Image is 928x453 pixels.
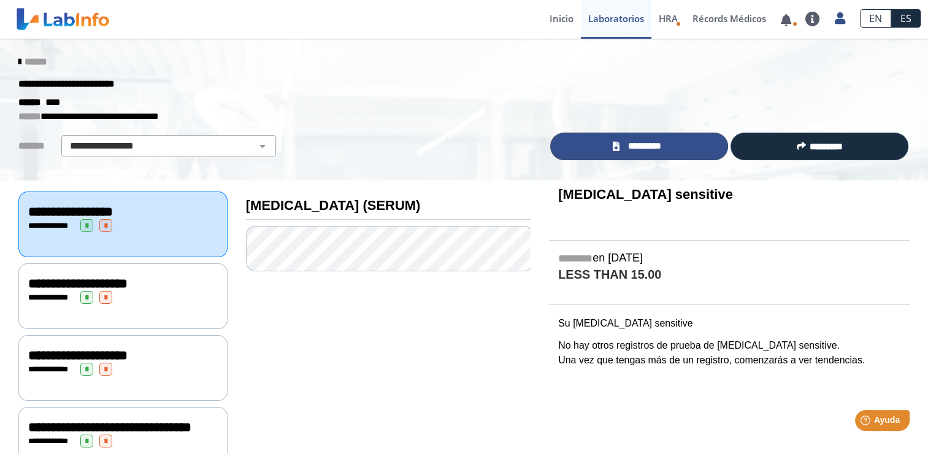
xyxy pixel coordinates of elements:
[246,198,421,213] b: [MEDICAL_DATA] (SERUM)
[891,9,921,28] a: ES
[558,338,900,368] p: No hay otros registros de prueba de [MEDICAL_DATA] sensitive. Una vez que tengas más de un regist...
[558,187,733,202] b: [MEDICAL_DATA] sensitive
[819,405,915,439] iframe: Help widget launcher
[860,9,891,28] a: EN
[659,12,678,25] span: HRA
[558,252,900,266] h5: en [DATE]
[558,268,900,283] h4: LESS THAN 15.00
[558,316,900,331] p: Su [MEDICAL_DATA] sensitive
